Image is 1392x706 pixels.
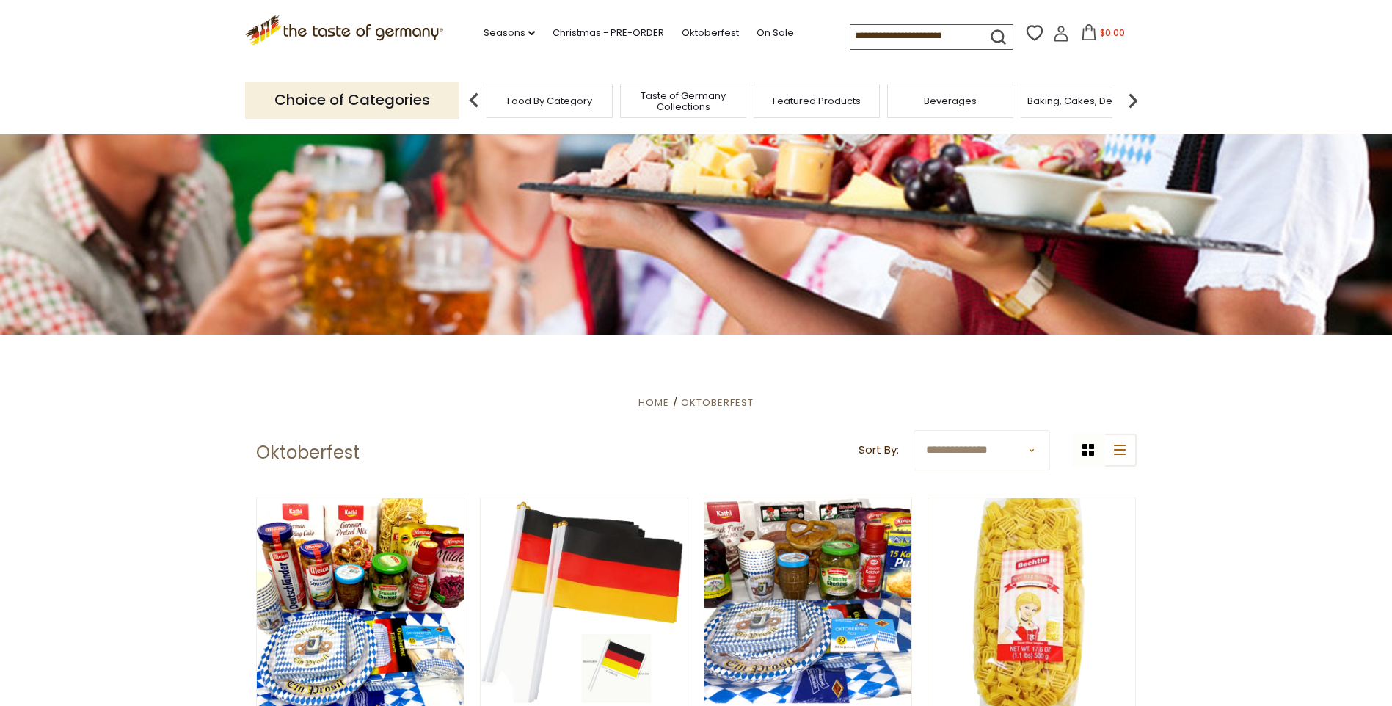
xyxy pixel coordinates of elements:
[757,25,794,41] a: On Sale
[773,95,861,106] a: Featured Products
[624,90,742,112] a: Taste of Germany Collections
[484,25,535,41] a: Seasons
[704,498,912,706] img: The Taste of Germany Oktoberfest Party Box for 8, Perishable
[928,498,1136,706] img: Bechtle Swabian "Beer Stein" Egg Pasta 17.6 oz
[638,396,669,410] a: Home
[859,441,899,459] label: Sort By:
[245,82,459,118] p: Choice of Categories
[1072,24,1134,46] button: $0.00
[553,25,664,41] a: Christmas - PRE-ORDER
[1100,26,1125,39] span: $0.00
[1027,95,1141,106] a: Baking, Cakes, Desserts
[481,498,688,706] img: The Taste of Germany "Black Red Gold" German Flags (pack of 5), weather-resistant, 8 x 5 inches
[507,95,592,106] a: Food By Category
[1118,86,1148,115] img: next arrow
[924,95,977,106] a: Beverages
[682,25,739,41] a: Oktoberfest
[256,442,360,464] h1: Oktoberfest
[257,498,464,706] img: The Taste of Germany Oktoberfest Party Box for 8, non-perishable,
[459,86,489,115] img: previous arrow
[681,396,754,410] a: Oktoberfest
